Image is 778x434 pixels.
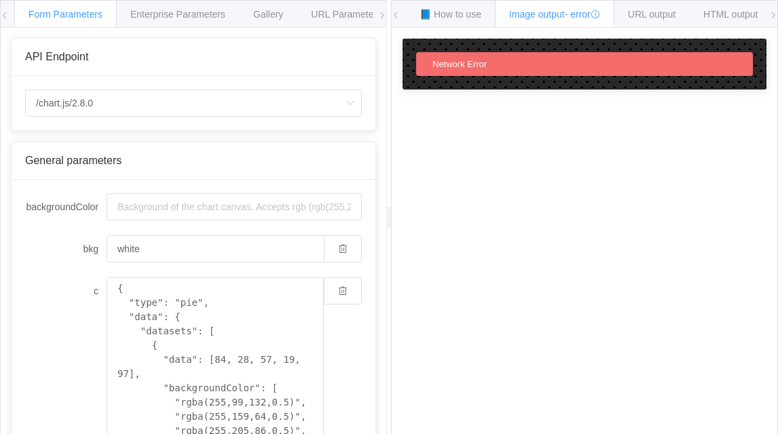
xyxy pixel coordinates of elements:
span: Image output [509,9,600,20]
label: c [25,277,107,304]
span: URL Parameters [311,9,382,20]
input: Select [25,90,362,117]
input: Background of the chart canvas. Accepts rgb (rgb(255,255,120)), colors (red), and url-encoded hex... [107,235,324,262]
input: Background of the chart canvas. Accepts rgb (rgb(255,255,120)), colors (red), and url-encoded hex... [107,193,362,220]
span: Form Parameters [29,9,103,20]
span: - error [565,9,600,20]
span: Enterprise Parameters [130,9,225,20]
span: Gallery [253,9,283,20]
span: HTML output [703,9,758,20]
label: bkg [25,235,107,262]
span: URL output [628,9,675,20]
span: Network Error [432,59,487,69]
span: General parameters [25,155,122,166]
label: backgroundColor [25,193,107,220]
span: 📘 How to use [420,9,481,20]
span: API Endpoint [25,51,88,62]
